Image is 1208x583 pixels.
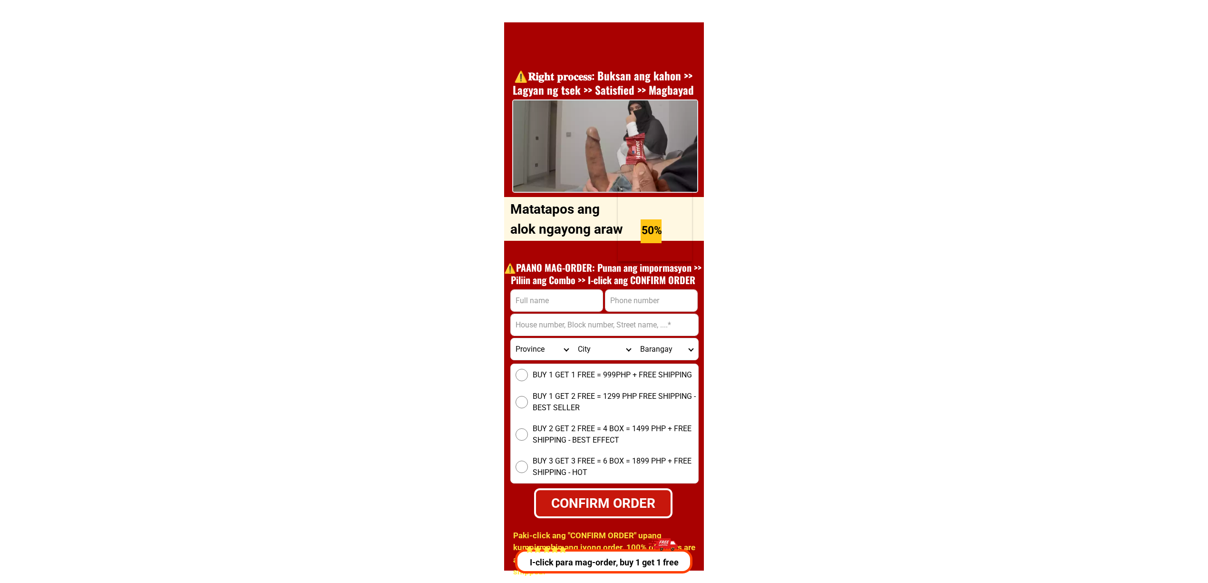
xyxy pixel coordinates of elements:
[516,396,528,408] input: BUY 1 GET 2 FREE = 1299 PHP FREE SHIPPING - BEST SELLER
[533,455,698,478] span: BUY 3 GET 3 FREE = 6 BOX = 1899 PHP + FREE SHIPPING - HOT
[628,224,676,237] h1: 50%
[533,391,698,414] span: BUY 1 GET 2 FREE = 1299 PHP FREE SHIPPING - BEST SELLER
[499,261,707,286] h1: ⚠️️PAANO MAG-ORDER: Punan ang impormasyon >> Piliin ang Combo >> I-click ang CONFIRM ORDER
[511,338,573,360] select: Select province
[516,428,528,441] input: BUY 2 GET 2 FREE = 4 BOX = 1499 PHP + FREE SHIPPING - BEST EFFECT
[516,461,528,473] input: BUY 3 GET 3 FREE = 6 BOX = 1899 PHP + FREE SHIPPING - HOT
[516,369,528,381] input: BUY 1 GET 1 FREE = 999PHP + FREE SHIPPING
[537,192,687,233] h1: ORDER DITO
[513,530,701,578] h1: Paki-click ang "CONFIRM ORDER" upang kumpirmahin ang iyong order. 100% of orders are anonymous an...
[533,423,698,446] span: BUY 2 GET 2 FREE = 4 BOX = 1499 PHP + FREE SHIPPING - BEST EFFECT
[573,338,635,360] select: Select district
[511,314,698,336] input: Input address
[510,199,627,239] p: Matatapos ang alok ngayong araw
[513,556,695,569] p: I-click para mag-order, buy 1 get 1 free
[511,290,603,311] input: Input full_name
[533,369,692,381] span: BUY 1 GET 1 FREE = 999PHP + FREE SHIPPING
[536,493,671,513] div: CONFIRM ORDER
[635,338,698,360] select: Select commune
[605,290,697,311] input: Input phone_number
[499,69,707,98] h1: ⚠️️𝐑𝐢𝐠𝐡𝐭 𝐩𝐫𝐨𝐜𝐞𝐬𝐬: Buksan ang kahon >> Lagyan ng tsek >> Satisfied >> Magbayad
